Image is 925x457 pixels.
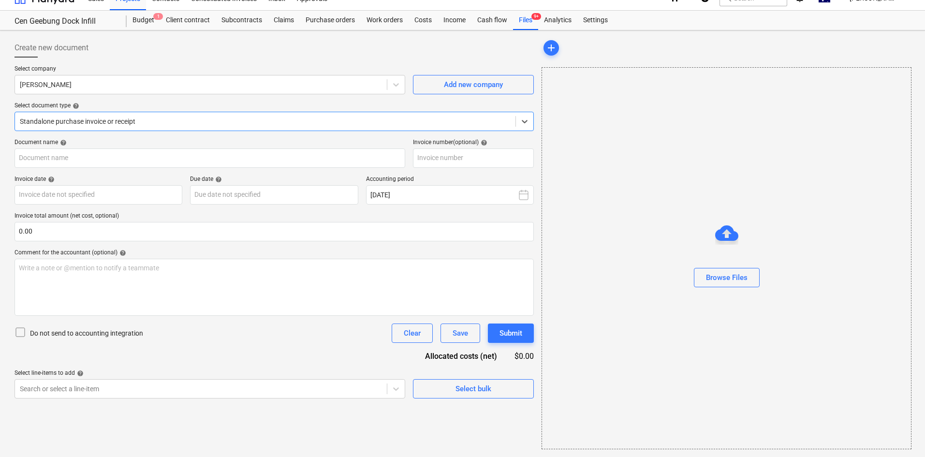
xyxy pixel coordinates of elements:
button: Clear [392,324,433,343]
div: Browse Files [706,271,748,284]
button: Browse Files [694,268,760,287]
span: help [71,103,79,109]
iframe: Chat Widget [877,411,925,457]
div: Select line-items to add [15,369,405,377]
div: Files [513,11,538,30]
a: Settings [577,11,614,30]
a: Claims [268,11,300,30]
a: Costs [409,11,438,30]
div: Cen Geebung Dock Infill [15,16,115,27]
div: Add new company [444,78,503,91]
button: Submit [488,324,534,343]
button: Select bulk [413,379,534,398]
p: Invoice total amount (net cost, optional) [15,212,534,222]
button: [DATE] [366,185,534,205]
input: Invoice total amount (net cost, optional) [15,222,534,241]
a: Budget1 [127,11,160,30]
a: Work orders [361,11,409,30]
span: help [213,176,222,183]
button: Add new company [413,75,534,94]
a: Client contract [160,11,216,30]
a: Income [438,11,471,30]
div: Comment for the accountant (optional) [15,249,534,257]
p: Select company [15,65,405,75]
div: Budget [127,11,160,30]
input: Invoice number [413,148,534,168]
a: Subcontracts [216,11,268,30]
div: Clear [404,327,421,339]
a: Purchase orders [300,11,361,30]
div: Select document type [15,102,534,110]
span: 1 [153,13,163,20]
button: Save [440,324,480,343]
div: Allocated costs (net) [408,351,513,362]
span: help [479,139,487,146]
div: Invoice date [15,176,182,183]
div: Submit [499,327,522,339]
a: Files9+ [513,11,538,30]
p: Do not send to accounting integration [30,328,143,338]
span: help [58,139,67,146]
input: Document name [15,148,405,168]
a: Analytics [538,11,577,30]
div: Invoice number (optional) [413,139,534,147]
span: help [75,370,84,377]
span: add [545,42,557,54]
span: 9+ [531,13,541,20]
span: Create new document [15,42,88,54]
p: Accounting period [366,176,534,185]
input: Invoice date not specified [15,185,182,205]
input: Due date not specified [190,185,358,205]
div: Document name [15,139,405,147]
div: $0.00 [513,351,534,362]
div: Due date [190,176,358,183]
span: help [46,176,55,183]
div: Save [453,327,468,339]
span: help [117,250,126,256]
a: Cash flow [471,11,513,30]
div: Select bulk [455,383,491,395]
div: Browse Files [542,67,911,449]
